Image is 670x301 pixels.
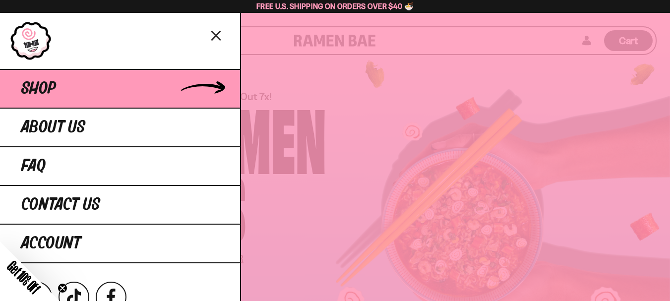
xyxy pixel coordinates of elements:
[58,283,67,293] button: Close teaser
[21,196,100,214] span: Contact Us
[21,157,46,175] span: FAQ
[21,235,81,252] span: Account
[4,258,43,297] span: Get 10% Off
[21,119,85,136] span: About Us
[21,80,56,98] span: Shop
[208,26,225,44] button: Close menu
[256,1,414,11] span: Free U.S. Shipping on Orders over $40 🍜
